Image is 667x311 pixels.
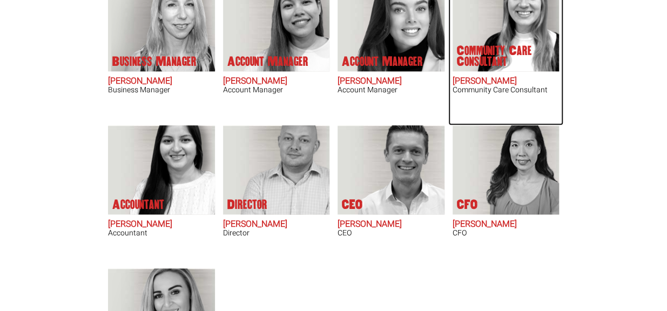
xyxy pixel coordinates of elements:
p: Account Manager [227,56,308,67]
p: Business Manager [112,56,197,67]
img: Simon Moss's our Director [238,125,329,214]
h2: [PERSON_NAME] [338,77,444,86]
p: Accountant [112,199,164,210]
h3: Accountant [108,229,215,237]
h3: Community Care Consultant [453,86,560,94]
h3: Account Manager [223,86,330,94]
h3: CEO [338,229,444,237]
img: Geoff Millar's our CEO [353,125,444,214]
p: Account Manager [342,56,423,67]
h2: [PERSON_NAME] [108,220,215,229]
h2: [PERSON_NAME] [223,77,330,86]
p: Director [227,199,267,210]
p: CFO [456,199,477,210]
h3: Account Manager [338,86,444,94]
h2: [PERSON_NAME] [453,77,560,86]
h3: Business Manager [108,86,215,94]
p: CEO [342,199,362,210]
img: Simran Kaur does Accountant [123,125,215,214]
h3: CFO [453,229,560,237]
img: Laura Yang's our CFO [467,125,559,214]
h2: [PERSON_NAME] [338,220,444,229]
h2: [PERSON_NAME] [223,220,330,229]
h3: Director [223,229,330,237]
h2: [PERSON_NAME] [453,220,560,229]
p: Community Care Consultant [456,45,543,67]
h2: [PERSON_NAME] [108,77,215,86]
